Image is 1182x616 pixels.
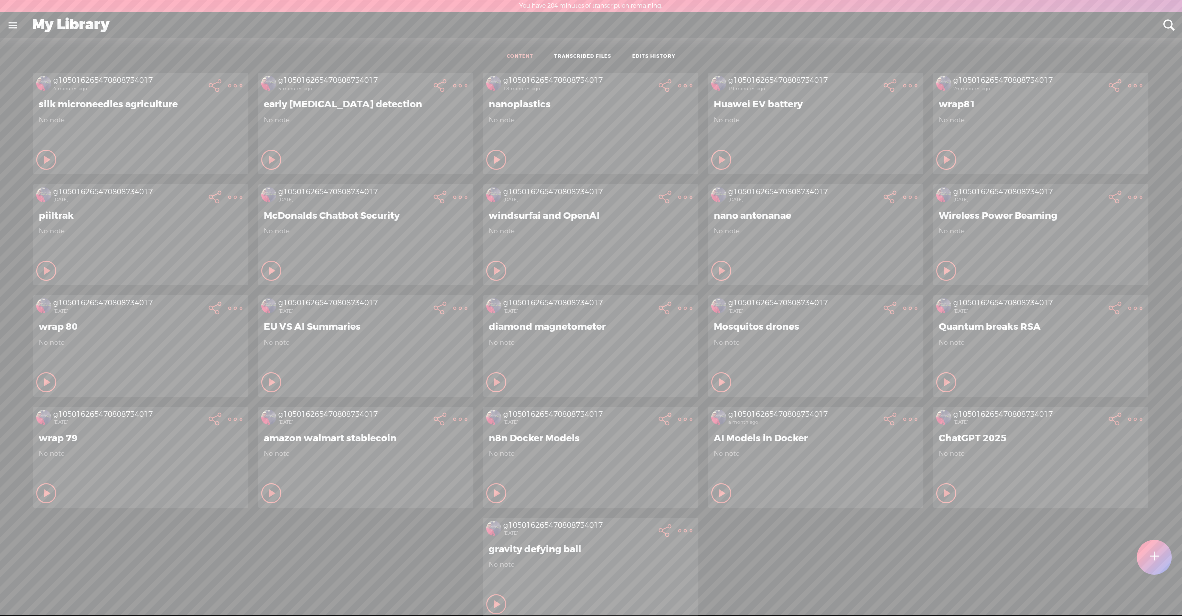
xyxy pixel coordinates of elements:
span: piiltrak [39,210,243,222]
div: [DATE] [503,419,653,425]
div: [DATE] [728,308,878,314]
span: No note [714,227,918,235]
div: g105016265470808734017 [53,298,203,308]
img: http%3A%2F%2Fres.cloudinary.com%2Ftrebble-fm%2Fimage%2Fupload%2Fv1682880016%2Fcom.trebble.trebble... [711,298,726,313]
div: g105016265470808734017 [53,187,203,197]
span: No note [264,338,468,347]
img: http%3A%2F%2Fres.cloudinary.com%2Ftrebble-fm%2Fimage%2Fupload%2Fv1682880016%2Fcom.trebble.trebble... [711,76,726,91]
div: [DATE] [953,197,1103,203]
span: wrap 80 [39,321,243,333]
div: [DATE] [728,197,878,203]
span: No note [264,227,468,235]
span: Quantum breaks RSA [939,321,1143,333]
img: http%3A%2F%2Fres.cloudinary.com%2Ftrebble-fm%2Fimage%2Fupload%2Fv1682880016%2Fcom.trebble.trebble... [261,187,276,202]
div: [DATE] [278,419,428,425]
img: http%3A%2F%2Fres.cloudinary.com%2Ftrebble-fm%2Fimage%2Fupload%2Fv1682880016%2Fcom.trebble.trebble... [486,521,501,536]
span: No note [939,116,1143,124]
div: [DATE] [53,197,203,203]
span: No note [264,116,468,124]
div: g105016265470808734017 [503,298,653,308]
span: Wireless Power Beaming [939,210,1143,222]
span: No note [489,116,693,124]
div: [DATE] [278,197,428,203]
div: [DATE] [503,530,653,536]
div: 5 minutes ago [278,86,428,92]
div: g105016265470808734017 [278,76,428,86]
div: My Library [25,12,1156,38]
span: wrap81 [939,98,1143,110]
div: g105016265470808734017 [503,410,653,420]
span: No note [489,560,693,569]
span: silk microneedles agriculture [39,98,243,110]
div: [DATE] [53,419,203,425]
span: Huawei EV battery [714,98,918,110]
span: ChatGPT 2025 [939,432,1143,444]
div: [DATE] [503,308,653,314]
span: No note [939,227,1143,235]
div: 26 minutes ago [953,86,1103,92]
span: wrap 79 [39,432,243,444]
img: http%3A%2F%2Fres.cloudinary.com%2Ftrebble-fm%2Fimage%2Fupload%2Fv1682880016%2Fcom.trebble.trebble... [486,410,501,425]
div: g105016265470808734017 [728,187,878,197]
div: g105016265470808734017 [53,76,203,86]
div: [DATE] [503,197,653,203]
img: http%3A%2F%2Fres.cloudinary.com%2Ftrebble-fm%2Fimage%2Fupload%2Fv1682880016%2Fcom.trebble.trebble... [36,410,51,425]
span: Mosquitos drones [714,321,918,333]
img: http%3A%2F%2Fres.cloudinary.com%2Ftrebble-fm%2Fimage%2Fupload%2Fv1682880016%2Fcom.trebble.trebble... [936,76,951,91]
label: You have 204 minutes of transcription remaining. [519,2,662,10]
img: http%3A%2F%2Fres.cloudinary.com%2Ftrebble-fm%2Fimage%2Fupload%2Fv1682880016%2Fcom.trebble.trebble... [711,187,726,202]
div: g105016265470808734017 [953,410,1103,420]
span: No note [939,338,1143,347]
span: windsurfai and OpenAI [489,210,693,222]
span: AI Models in Docker [714,432,918,444]
div: [DATE] [953,308,1103,314]
span: No note [264,449,468,458]
span: No note [714,338,918,347]
div: a month ago [728,419,878,425]
span: No note [39,116,243,124]
a: EDITS HISTORY [632,53,675,60]
div: g105016265470808734017 [953,298,1103,308]
div: g105016265470808734017 [728,76,878,86]
div: 19 minutes ago [728,86,878,92]
span: diamond magnetometer [489,321,693,333]
img: http%3A%2F%2Fres.cloudinary.com%2Ftrebble-fm%2Fimage%2Fupload%2Fv1682880016%2Fcom.trebble.trebble... [36,76,51,91]
img: http%3A%2F%2Fres.cloudinary.com%2Ftrebble-fm%2Fimage%2Fupload%2Fv1682880016%2Fcom.trebble.trebble... [936,187,951,202]
img: http%3A%2F%2Fres.cloudinary.com%2Ftrebble-fm%2Fimage%2Fupload%2Fv1682880016%2Fcom.trebble.trebble... [486,298,501,313]
div: g105016265470808734017 [278,410,428,420]
div: g105016265470808734017 [953,76,1103,86]
img: http%3A%2F%2Fres.cloudinary.com%2Ftrebble-fm%2Fimage%2Fupload%2Fv1682880016%2Fcom.trebble.trebble... [936,410,951,425]
img: http%3A%2F%2Fres.cloudinary.com%2Ftrebble-fm%2Fimage%2Fupload%2Fv1682880016%2Fcom.trebble.trebble... [711,410,726,425]
img: http%3A%2F%2Fres.cloudinary.com%2Ftrebble-fm%2Fimage%2Fupload%2Fv1682880016%2Fcom.trebble.trebble... [936,298,951,313]
span: No note [714,449,918,458]
span: No note [714,116,918,124]
div: g105016265470808734017 [503,521,653,531]
img: http%3A%2F%2Fres.cloudinary.com%2Ftrebble-fm%2Fimage%2Fupload%2Fv1682880016%2Fcom.trebble.trebble... [486,187,501,202]
span: n8n Docker Models [489,432,693,444]
div: [DATE] [278,308,428,314]
div: g105016265470808734017 [503,187,653,197]
div: [DATE] [953,419,1103,425]
img: http%3A%2F%2Fres.cloudinary.com%2Ftrebble-fm%2Fimage%2Fupload%2Fv1682880016%2Fcom.trebble.trebble... [36,187,51,202]
span: early [MEDICAL_DATA] detection [264,98,468,110]
span: nano antenanae [714,210,918,222]
span: EU VS AI Summaries [264,321,468,333]
img: http%3A%2F%2Fres.cloudinary.com%2Ftrebble-fm%2Fimage%2Fupload%2Fv1682880016%2Fcom.trebble.trebble... [261,298,276,313]
span: No note [489,227,693,235]
div: [DATE] [53,308,203,314]
div: 4 minutes ago [53,86,203,92]
span: No note [39,449,243,458]
div: 18 minutes ago [503,86,653,92]
img: http%3A%2F%2Fres.cloudinary.com%2Ftrebble-fm%2Fimage%2Fupload%2Fv1682880016%2Fcom.trebble.trebble... [486,76,501,91]
span: nanoplastics [489,98,693,110]
div: g105016265470808734017 [278,187,428,197]
div: g105016265470808734017 [728,298,878,308]
div: g105016265470808734017 [728,410,878,420]
span: No note [39,338,243,347]
a: CONTENT [507,53,533,60]
img: http%3A%2F%2Fres.cloudinary.com%2Ftrebble-fm%2Fimage%2Fupload%2Fv1682880016%2Fcom.trebble.trebble... [36,298,51,313]
img: http%3A%2F%2Fres.cloudinary.com%2Ftrebble-fm%2Fimage%2Fupload%2Fv1682880016%2Fcom.trebble.trebble... [261,410,276,425]
span: McDonalds Chatbot Security [264,210,468,222]
div: g105016265470808734017 [503,76,653,86]
div: g105016265470808734017 [53,410,203,420]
